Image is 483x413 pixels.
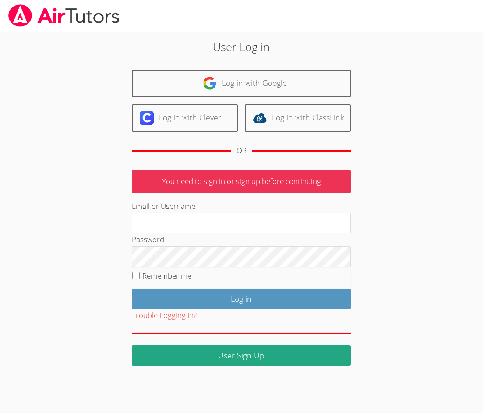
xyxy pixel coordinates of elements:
div: OR [236,145,247,157]
img: airtutors_banner-c4298cdbf04f3fff15de1276eac7730deb9818008684d7c2e4769d2f7ddbe033.png [7,4,120,27]
input: Log in [132,289,351,309]
label: Remember me [142,271,191,281]
a: User Sign Up [132,345,351,366]
label: Email or Username [132,201,195,211]
img: google-logo-50288ca7cdecda66e5e0955fdab243c47b7ad437acaf1139b6f446037453330a.svg [203,76,217,90]
a: Log in with ClassLink [245,104,351,132]
img: clever-logo-6eab21bc6e7a338710f1a6ff85c0baf02591cd810cc4098c63d3a4b26e2feb20.svg [140,111,154,125]
button: Trouble Logging In? [132,309,197,322]
h2: User Log in [111,39,372,55]
img: classlink-logo-d6bb404cc1216ec64c9a2012d9dc4662098be43eaf13dc465df04b49fa7ab582.svg [253,111,267,125]
p: You need to sign in or sign up before continuing [132,170,351,193]
a: Log in with Clever [132,104,238,132]
a: Log in with Google [132,70,351,97]
label: Password [132,234,164,244]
